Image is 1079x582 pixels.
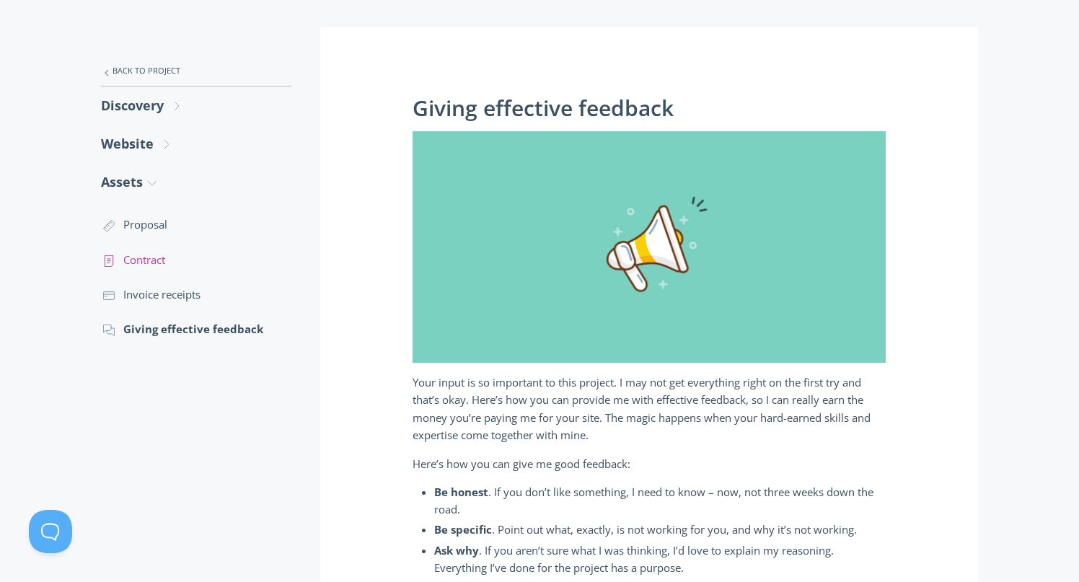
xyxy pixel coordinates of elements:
[101,163,291,201] a: Assets
[434,521,886,538] li: . Point out what, exactly, is not working for you, and why it’s not working.
[434,522,492,537] strong: Be specific
[29,510,72,553] iframe: Toggle Customer Support
[101,207,291,242] a: Proposal
[413,455,886,472] p: Here’s how you can give me good feedback:
[434,485,488,499] strong: Be honest
[413,96,886,120] h1: Giving effective feedback
[101,56,291,86] a: Back to Project
[101,312,291,346] a: Giving effective feedback
[101,277,291,312] a: Invoice receipts
[413,374,886,444] p: Your input is so important to this project. I may not get everything right on the first try and t...
[434,483,886,519] li: . If you don’t like something, I need to know – now, not three weeks down the road.
[101,242,291,277] a: Contract
[101,87,291,125] a: Discovery
[434,543,479,557] strong: Ask why
[434,542,886,577] li: . If you aren’t sure what I was thinking, I’d love to explain my reasoning. Everything I’ve done ...
[101,125,291,163] a: Website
